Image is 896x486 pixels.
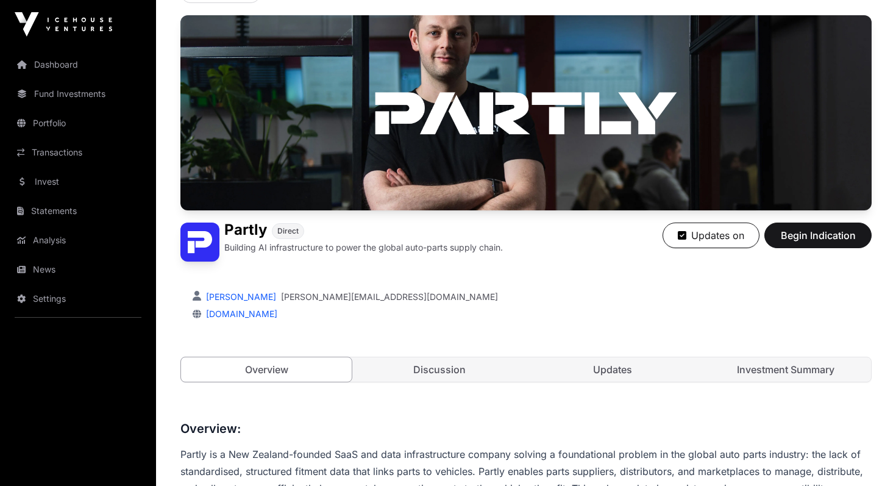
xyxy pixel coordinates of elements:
a: [DOMAIN_NAME] [201,309,277,319]
a: Updates [527,357,698,382]
a: Settings [10,285,146,312]
a: Transactions [10,139,146,166]
a: Discussion [354,357,525,382]
a: Invest [10,168,146,195]
button: Updates on [663,223,759,248]
nav: Tabs [181,357,871,382]
p: Building AI infrastructure to power the global auto-parts supply chain. [224,241,503,254]
a: [PERSON_NAME][EMAIL_ADDRESS][DOMAIN_NAME] [281,291,498,303]
a: Portfolio [10,110,146,137]
h3: Overview: [180,419,872,438]
a: Analysis [10,227,146,254]
a: Fund Investments [10,80,146,107]
a: Begin Indication [764,235,872,247]
a: [PERSON_NAME] [204,291,276,302]
a: Overview [180,357,352,382]
img: Icehouse Ventures Logo [15,12,112,37]
a: Statements [10,198,146,224]
a: News [10,256,146,283]
a: Dashboard [10,51,146,78]
img: Partly [180,223,219,262]
h1: Partly [224,223,267,239]
img: Partly [180,15,872,210]
span: Direct [277,226,299,236]
button: Begin Indication [764,223,872,248]
span: Begin Indication [780,228,856,243]
a: Investment Summary [700,357,871,382]
iframe: Chat Widget [835,427,896,486]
